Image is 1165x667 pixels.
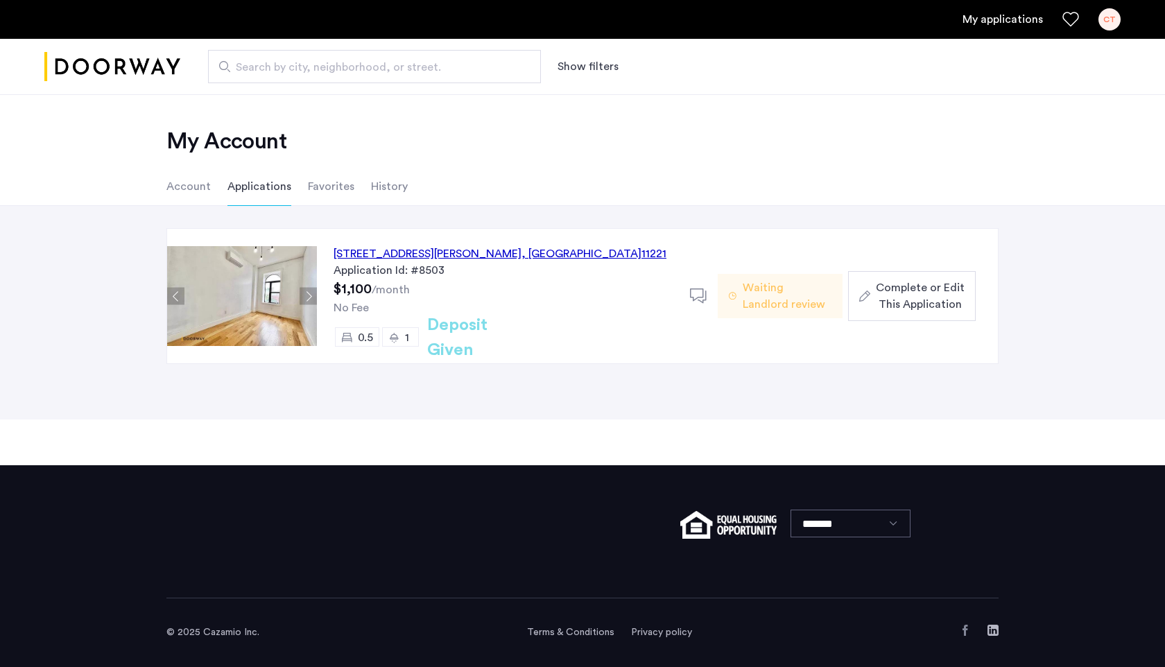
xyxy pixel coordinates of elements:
[987,625,999,636] a: LinkedIn
[371,167,408,206] li: History
[44,41,180,93] img: logo
[1098,8,1121,31] div: CT
[791,510,911,537] select: Language select
[963,11,1043,28] a: My application
[334,302,369,313] span: No Fee
[300,288,317,305] button: Next apartment
[960,625,971,636] a: Facebook
[334,282,372,296] span: $1,100
[44,41,180,93] a: Cazamio logo
[521,248,641,259] span: , [GEOGRAPHIC_DATA]
[876,279,965,313] span: Complete or Edit This Application
[848,271,976,321] button: button
[334,245,666,262] div: [STREET_ADDRESS][PERSON_NAME] 11221
[358,332,373,343] span: 0.5
[558,58,619,75] button: Show or hide filters
[166,128,999,155] h2: My Account
[167,288,184,305] button: Previous apartment
[166,627,259,637] span: © 2025 Cazamio Inc.
[631,625,692,639] a: Privacy policy
[167,246,317,346] img: Apartment photo
[166,167,211,206] li: Account
[743,279,831,313] span: Waiting Landlord review
[527,625,614,639] a: Terms and conditions
[372,284,410,295] sub: /month
[680,511,777,539] img: equal-housing.png
[308,167,354,206] li: Favorites
[236,59,502,76] span: Search by city, neighborhood, or street.
[405,332,409,343] span: 1
[427,313,537,363] h2: Deposit Given
[227,167,291,206] li: Applications
[1062,11,1079,28] a: Favorites
[334,262,673,279] div: Application Id: #8503
[208,50,541,83] input: Apartment Search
